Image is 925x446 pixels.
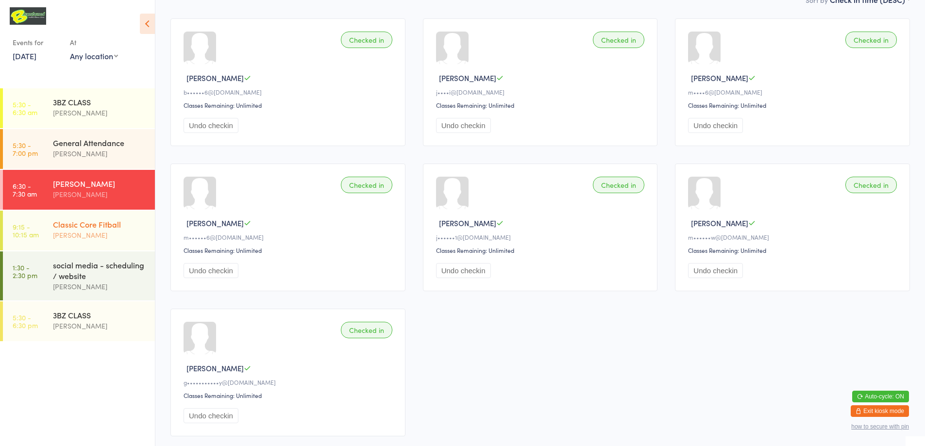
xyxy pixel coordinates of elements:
[845,32,897,48] div: Checked in
[184,101,395,109] div: Classes Remaining: Unlimited
[53,107,147,118] div: [PERSON_NAME]
[436,101,648,109] div: Classes Remaining: Unlimited
[184,378,395,386] div: g•••••••••••y@[DOMAIN_NAME]
[53,219,147,230] div: Classic Core Fitball
[436,88,648,96] div: j••••i@[DOMAIN_NAME]
[688,118,743,133] button: Undo checkin
[184,246,395,254] div: Classes Remaining: Unlimited
[13,223,39,238] time: 9:15 - 10:15 am
[184,263,238,278] button: Undo checkin
[70,34,118,50] div: At
[691,73,748,83] span: [PERSON_NAME]
[436,233,648,241] div: j••••••1@[DOMAIN_NAME]
[436,246,648,254] div: Classes Remaining: Unlimited
[688,246,900,254] div: Classes Remaining: Unlimited
[13,50,36,61] a: [DATE]
[53,281,147,292] div: [PERSON_NAME]
[184,391,395,399] div: Classes Remaining: Unlimited
[3,211,155,250] a: 9:15 -10:15 amClassic Core Fitball[PERSON_NAME]
[845,177,897,193] div: Checked in
[688,101,900,109] div: Classes Remaining: Unlimited
[3,88,155,128] a: 5:30 -6:30 am3BZ CLASS[PERSON_NAME]
[186,218,244,228] span: [PERSON_NAME]
[53,320,147,331] div: [PERSON_NAME]
[13,100,37,116] time: 5:30 - 6:30 am
[186,363,244,373] span: [PERSON_NAME]
[53,178,147,189] div: [PERSON_NAME]
[436,118,491,133] button: Undo checkin
[184,233,395,241] div: m••••••6@[DOMAIN_NAME]
[593,32,644,48] div: Checked in
[53,310,147,320] div: 3BZ CLASS
[688,233,900,241] div: m••••••w@[DOMAIN_NAME]
[3,251,155,300] a: 1:30 -2:30 pmsocial media - scheduling / website[PERSON_NAME]
[852,391,909,402] button: Auto-cycle: ON
[186,73,244,83] span: [PERSON_NAME]
[53,260,147,281] div: social media - scheduling / website
[341,322,392,338] div: Checked in
[184,118,238,133] button: Undo checkin
[13,264,37,279] time: 1:30 - 2:30 pm
[439,73,496,83] span: [PERSON_NAME]
[184,408,238,423] button: Undo checkin
[3,170,155,210] a: 6:30 -7:30 am[PERSON_NAME][PERSON_NAME]
[53,137,147,148] div: General Attendance
[53,230,147,241] div: [PERSON_NAME]
[3,301,155,341] a: 5:30 -6:30 pm3BZ CLASS[PERSON_NAME]
[688,263,743,278] button: Undo checkin
[439,218,496,228] span: [PERSON_NAME]
[3,129,155,169] a: 5:30 -7:00 pmGeneral Attendance[PERSON_NAME]
[13,182,37,198] time: 6:30 - 7:30 am
[341,32,392,48] div: Checked in
[13,314,38,329] time: 5:30 - 6:30 pm
[53,97,147,107] div: 3BZ CLASS
[851,405,909,417] button: Exit kiosk mode
[53,189,147,200] div: [PERSON_NAME]
[341,177,392,193] div: Checked in
[13,141,38,157] time: 5:30 - 7:00 pm
[184,88,395,96] div: b••••••6@[DOMAIN_NAME]
[436,263,491,278] button: Undo checkin
[53,148,147,159] div: [PERSON_NAME]
[851,423,909,430] button: how to secure with pin
[691,218,748,228] span: [PERSON_NAME]
[70,50,118,61] div: Any location
[13,34,60,50] div: Events for
[10,7,46,25] img: B Transformed Gym
[688,88,900,96] div: m••••6@[DOMAIN_NAME]
[593,177,644,193] div: Checked in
